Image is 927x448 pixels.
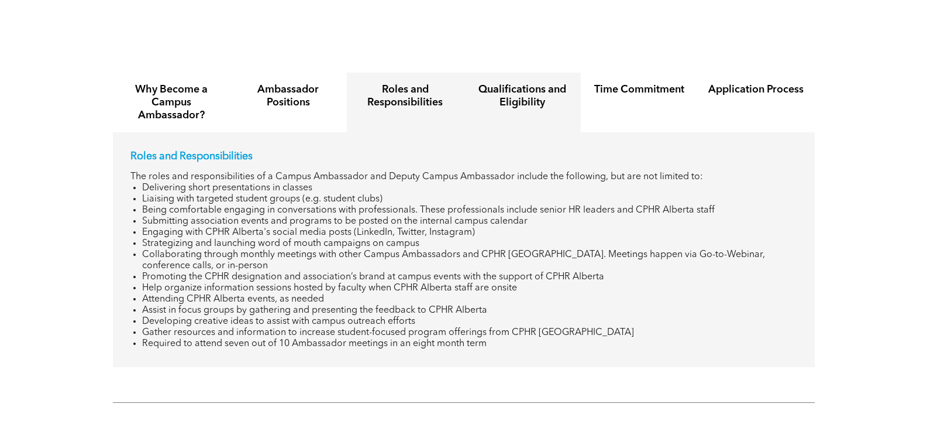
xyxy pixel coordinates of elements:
[142,294,797,305] li: Attending CPHR Alberta events, as needed
[474,83,570,109] h4: Qualifications and Eligibility
[142,216,797,227] li: Submitting association events and programs to be posted on the internal campus calendar
[591,83,687,96] h4: Time Commitment
[142,305,797,316] li: Assist in focus groups by gathering and presenting the feedback to CPHR Alberta
[142,183,797,194] li: Delivering short presentations in classes
[142,327,797,338] li: Gather resources and information to increase student-focused program offerings from CPHR [GEOGRAP...
[142,238,797,249] li: Strategizing and launching word of mouth campaigns on campus
[142,227,797,238] li: Engaging with CPHR Alberta's social media posts (LinkedIn, Twitter, Instagram)
[240,83,336,109] h4: Ambassador Positions
[142,316,797,327] li: Developing creative ideas to assist with campus outreach efforts
[142,194,797,205] li: Liaising with targeted student groups (e.g. student clubs)
[357,83,453,109] h4: Roles and Responsibilities
[130,150,797,163] p: Roles and Responsibilities
[123,83,219,122] h4: Why Become a Campus Ambassador?
[142,205,797,216] li: Being comfortable engaging in conversations with professionals. These professionals include senio...
[142,249,797,272] li: Collaborating through monthly meetings with other Campus Ambassadors and CPHR [GEOGRAPHIC_DATA]. ...
[142,272,797,283] li: Promoting the CPHR designation and association’s brand at campus events with the support of CPHR ...
[142,338,797,350] li: Required to attend seven out of 10 Ambassador meetings in an eight month term
[142,283,797,294] li: Help organize information sessions hosted by faculty when CPHR Alberta staff are onsite
[708,83,804,96] h4: Application Process
[130,172,797,183] p: The roles and responsibilities of a Campus Ambassador and Deputy Campus Ambassador include the fo...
